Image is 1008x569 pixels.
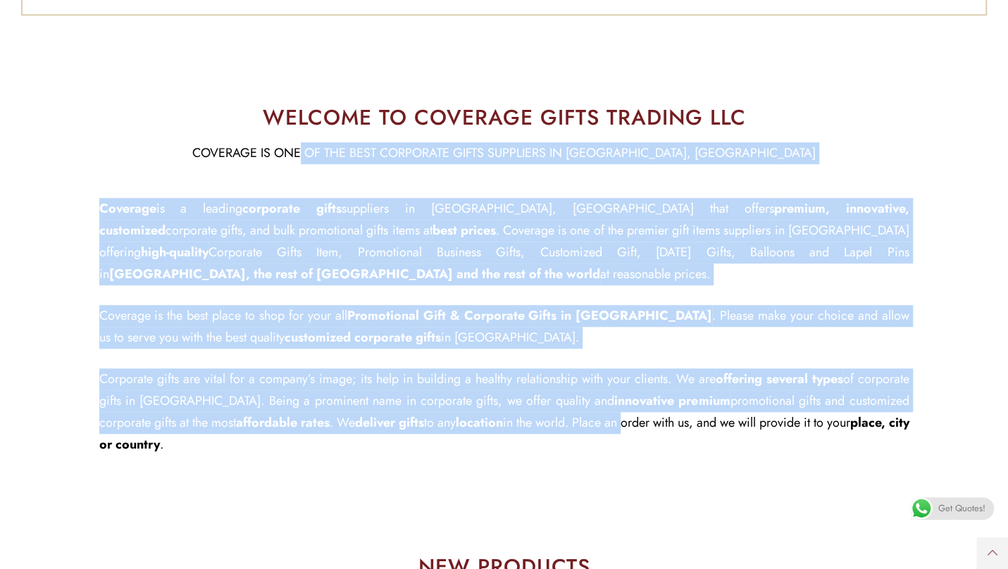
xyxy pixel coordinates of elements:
[99,142,909,164] p: COVERAGE IS ONE OF THE BEST CORPORATE GIFTS SUPPLIERS IN [GEOGRAPHIC_DATA], [GEOGRAPHIC_DATA]
[441,328,579,346] span: in [GEOGRAPHIC_DATA].
[355,413,424,432] span: deliver gifts
[347,306,712,325] span: Promotional Gift & Corporate Gifts in [GEOGRAPHIC_DATA]
[242,199,342,218] span: corporate gifts
[99,392,909,432] span: promotional gifts and customized corporate gifts at the most
[424,413,456,432] span: to any
[330,413,355,432] span: . We
[109,265,600,283] span: [GEOGRAPHIC_DATA], the rest of [GEOGRAPHIC_DATA] and the rest of the world
[99,243,909,283] span: Corporate Gifts Item, Promotional Business Gifts, Customized Gift, [DATE] Gifts, Balloons and Lap...
[99,370,716,388] span: Corporate gifts are vital for a company’s image; its help in building a healthy relationship with...
[715,370,842,388] span: offering several types
[156,199,243,218] span: is a leading
[938,497,985,520] span: Get Quotes!
[600,265,710,283] span: at reasonable prices.
[99,306,347,325] span: Coverage is the best place to shop for your all
[99,199,156,218] strong: Coverage
[160,435,163,454] span: .
[614,392,730,410] span: innovative premium
[99,413,909,454] span: place, city or country
[99,370,909,410] span: of corporate gifts in [GEOGRAPHIC_DATA]. Being a prominent name in corporate gifts, we offer qual...
[141,243,209,261] span: high-quality
[99,107,909,128] h2: WELCOME TO COVERAGE GIFTS TRADING LLC​
[285,328,441,346] span: customized corporate gifts
[99,221,909,261] span: . Coverage is one of the premier gift items suppliers in [GEOGRAPHIC_DATA] offering
[456,413,503,432] span: location
[433,221,496,239] span: best prices
[342,199,773,218] span: suppliers in [GEOGRAPHIC_DATA], [GEOGRAPHIC_DATA] that offers
[166,221,433,239] span: corporate gifts, and bulk promotional gifts items at
[503,413,850,432] span: in the world. Place an order with us, and we will provide it to your
[99,306,909,346] span: . Please make your choice and allow us to serve you with the best quality
[236,413,330,432] span: affordable rates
